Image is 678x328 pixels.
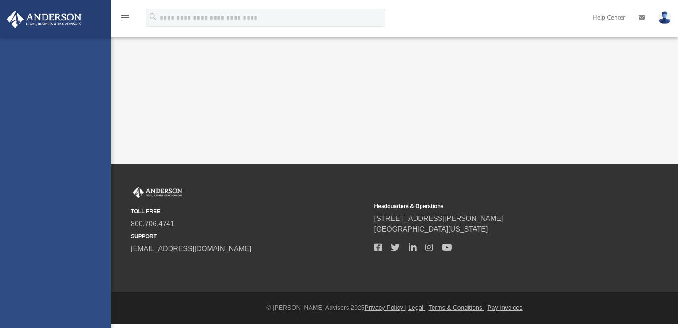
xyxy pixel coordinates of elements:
[4,11,84,28] img: Anderson Advisors Platinum Portal
[131,187,184,198] img: Anderson Advisors Platinum Portal
[148,12,158,22] i: search
[374,225,488,233] a: [GEOGRAPHIC_DATA][US_STATE]
[131,232,368,240] small: SUPPORT
[131,220,174,228] a: 800.706.4741
[487,304,522,311] a: Pay Invoices
[658,11,671,24] img: User Pic
[374,215,503,222] a: [STREET_ADDRESS][PERSON_NAME]
[120,17,130,23] a: menu
[111,303,678,312] div: © [PERSON_NAME] Advisors 2025
[429,304,486,311] a: Terms & Conditions |
[408,304,427,311] a: Legal |
[131,208,368,216] small: TOLL FREE
[374,202,612,210] small: Headquarters & Operations
[131,245,251,252] a: [EMAIL_ADDRESS][DOMAIN_NAME]
[120,12,130,23] i: menu
[365,304,407,311] a: Privacy Policy |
